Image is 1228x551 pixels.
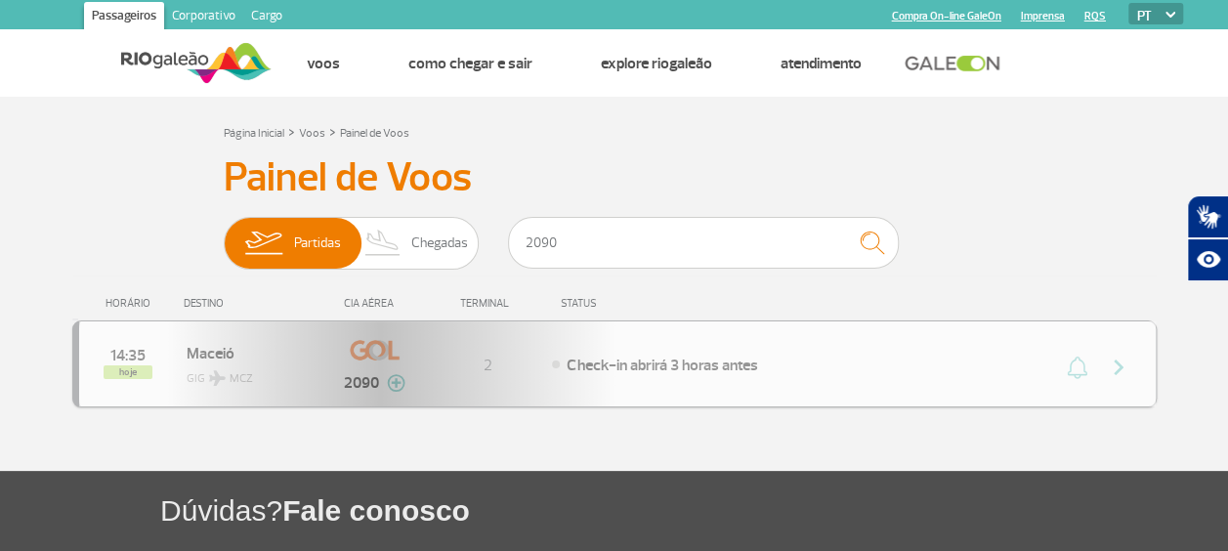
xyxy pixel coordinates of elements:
[306,54,339,73] a: Voos
[224,126,284,141] a: Página Inicial
[411,218,468,269] span: Chegadas
[282,494,470,527] span: Fale conosco
[160,490,1228,530] h1: Dúvidas?
[1021,10,1065,22] a: Imprensa
[233,218,294,269] img: slider-embarque
[508,217,899,269] input: Voo, cidade ou cia aérea
[288,120,295,143] a: >
[326,297,424,310] div: CIA AÉREA
[1187,238,1228,281] button: Abrir recursos assistivos.
[407,54,531,73] a: Como chegar e sair
[551,297,710,310] div: STATUS
[184,297,326,310] div: DESTINO
[424,297,551,310] div: TERMINAL
[600,54,711,73] a: Explore RIOgaleão
[243,2,290,33] a: Cargo
[340,126,409,141] a: Painel de Voos
[294,218,341,269] span: Partidas
[299,126,325,141] a: Voos
[224,153,1005,202] h3: Painel de Voos
[78,297,185,310] div: HORÁRIO
[1187,195,1228,281] div: Plugin de acessibilidade da Hand Talk.
[1084,10,1106,22] a: RQS
[892,10,1001,22] a: Compra On-line GaleOn
[329,120,336,143] a: >
[84,2,164,33] a: Passageiros
[780,54,861,73] a: Atendimento
[355,218,412,269] img: slider-desembarque
[164,2,243,33] a: Corporativo
[1187,195,1228,238] button: Abrir tradutor de língua de sinais.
